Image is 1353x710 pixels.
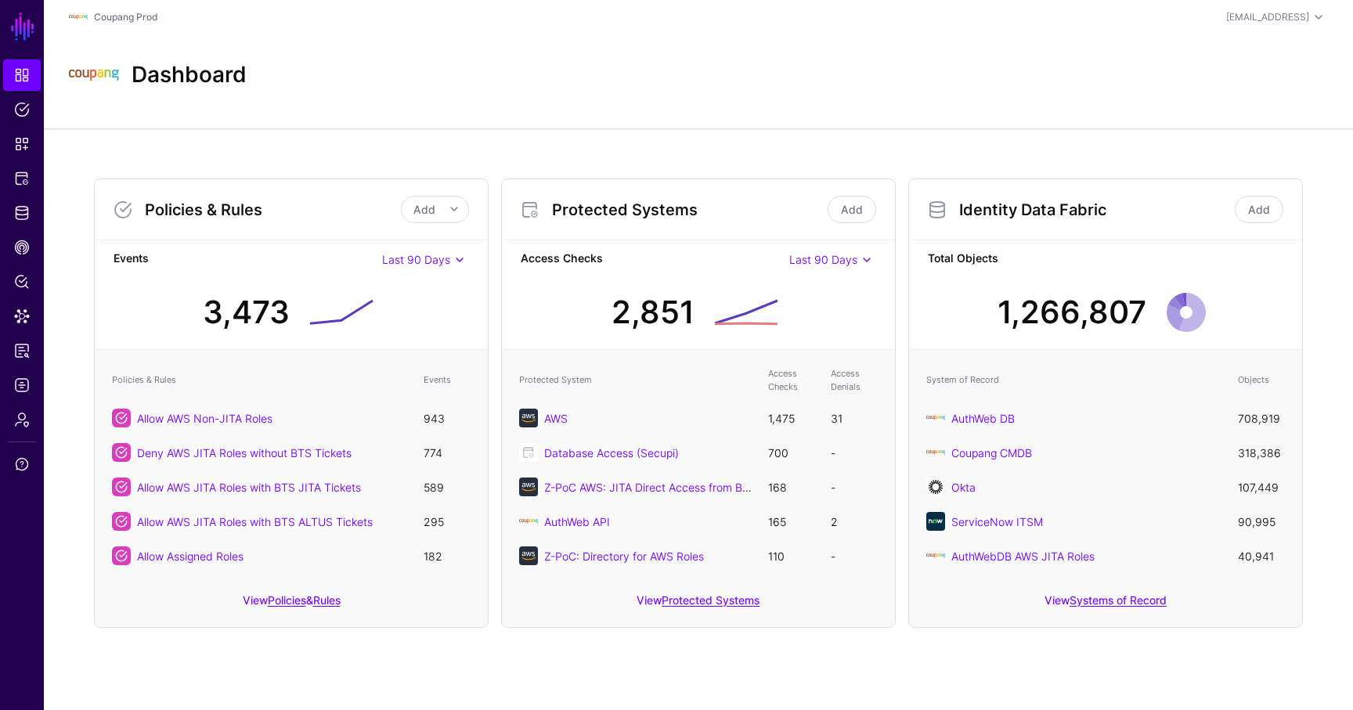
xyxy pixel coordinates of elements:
[9,9,36,44] a: SGNL
[94,11,157,23] a: Coupang Prod
[1230,470,1293,504] td: 107,449
[416,504,478,539] td: 295
[544,446,679,460] a: Database Access (Secupi)
[789,253,857,266] span: Last 90 Days
[823,435,886,470] td: -
[3,94,41,125] a: Policies
[14,412,30,427] span: Admin
[137,412,272,425] a: Allow AWS Non-JITA Roles
[760,401,823,435] td: 1,475
[104,359,416,401] th: Policies & Rules
[511,359,760,401] th: Protected System
[823,470,886,504] td: -
[95,582,488,627] div: View &
[3,369,41,401] a: Logs
[928,250,1283,269] strong: Total Objects
[137,446,352,460] a: Deny AWS JITA Roles without BTS Tickets
[137,481,361,494] a: Allow AWS JITA Roles with BTS JITA Tickets
[519,512,538,531] img: svg+xml;base64,PHN2ZyBpZD0iTG9nbyIgeG1sbnM9Imh0dHA6Ly93d3cudzMub3JnLzIwMDAvc3ZnIiB3aWR0aD0iMTIxLj...
[416,470,478,504] td: 589
[926,512,945,531] img: svg+xml;base64,PHN2ZyB3aWR0aD0iNjQiIGhlaWdodD0iNjQiIHZpZXdCb3g9IjAgMCA2NCA2NCIgZmlsbD0ibm9uZSIgeG...
[14,205,30,221] span: Identity Data Fabric
[926,443,945,462] img: svg+xml;base64,PHN2ZyBpZD0iTG9nbyIgeG1sbnM9Imh0dHA6Ly93d3cudzMub3JnLzIwMDAvc3ZnIiB3aWR0aD0iMTIxLj...
[14,136,30,152] span: Snippets
[519,478,538,496] img: svg+xml;base64,PHN2ZyB3aWR0aD0iNjQiIGhlaWdodD0iNjQiIHZpZXdCb3g9IjAgMCA2NCA2NCIgZmlsbD0ibm9uZSIgeG...
[3,335,41,366] a: Access Reporting
[760,470,823,504] td: 168
[1230,401,1293,435] td: 708,919
[14,377,30,393] span: Logs
[268,593,306,607] a: Policies
[502,582,895,627] div: View
[3,266,41,297] a: Policy Lens
[998,289,1146,336] div: 1,266,807
[132,62,247,88] h2: Dashboard
[137,515,373,528] a: Allow AWS JITA Roles with BTS ALTUS Tickets
[3,301,41,332] a: Data Lens
[544,515,610,528] a: AuthWeb API
[760,504,823,539] td: 165
[14,274,30,290] span: Policy Lens
[1226,10,1309,24] div: [EMAIL_ADDRESS]
[1230,435,1293,470] td: 318,386
[519,546,538,565] img: svg+xml;base64,PHN2ZyB3aWR0aD0iNjQiIGhlaWdodD0iNjQiIHZpZXdCb3g9IjAgMCA2NCA2NCIgZmlsbD0ibm9uZSIgeG...
[760,539,823,573] td: 110
[828,196,876,223] a: Add
[3,163,41,194] a: Protected Systems
[3,128,41,160] a: Snippets
[521,250,789,269] strong: Access Checks
[416,359,478,401] th: Events
[951,412,1015,425] a: AuthWeb DB
[544,412,568,425] a: AWS
[69,50,119,100] img: svg+xml;base64,PHN2ZyBpZD0iTG9nbyIgeG1sbnM9Imh0dHA6Ly93d3cudzMub3JnLzIwMDAvc3ZnIiB3aWR0aD0iMTIxLj...
[959,200,1232,219] h3: Identity Data Fabric
[14,171,30,186] span: Protected Systems
[1230,539,1293,573] td: 40,941
[14,343,30,359] span: Access Reporting
[909,582,1302,627] div: View
[313,593,341,607] a: Rules
[612,289,695,336] div: 2,851
[951,550,1095,563] a: AuthWebDB AWS JITA Roles
[114,250,382,269] strong: Events
[760,435,823,470] td: 700
[3,404,41,435] a: Admin
[951,446,1032,460] a: Coupang CMDB
[1230,504,1293,539] td: 90,995
[416,401,478,435] td: 943
[1070,593,1167,607] a: Systems of Record
[3,59,41,91] a: Dashboard
[14,456,30,472] span: Support
[823,359,886,401] th: Access Denials
[519,409,538,427] img: svg+xml;base64,PHN2ZyB3aWR0aD0iNjQiIGhlaWdodD0iNjQiIHZpZXdCb3g9IjAgMCA2NCA2NCIgZmlsbD0ibm9uZSIgeG...
[926,409,945,427] img: svg+xml;base64,PHN2ZyBpZD0iTG9nbyIgeG1sbnM9Imh0dHA6Ly93d3cudzMub3JnLzIwMDAvc3ZnIiB3aWR0aD0iMTIxLj...
[544,481,893,494] a: Z-PoC AWS: JITA Direct Access from BTS ALTUS (ignoring AuthWeb)
[14,308,30,324] span: Data Lens
[416,539,478,573] td: 182
[145,200,401,219] h3: Policies & Rules
[137,550,244,563] a: Allow Assigned Roles
[1235,196,1283,223] a: Add
[926,546,945,565] img: svg+xml;base64,PHN2ZyBpZD0iTG9nbyIgeG1sbnM9Imh0dHA6Ly93d3cudzMub3JnLzIwMDAvc3ZnIiB3aWR0aD0iMTIxLj...
[823,401,886,435] td: 31
[382,253,450,266] span: Last 90 Days
[3,197,41,229] a: Identity Data Fabric
[951,515,1043,528] a: ServiceNow ITSM
[552,200,824,219] h3: Protected Systems
[823,504,886,539] td: 2
[14,102,30,117] span: Policies
[14,67,30,83] span: Dashboard
[416,435,478,470] td: 774
[69,8,88,27] img: svg+xml;base64,PHN2ZyBpZD0iTG9nbyIgeG1sbnM9Imh0dHA6Ly93d3cudzMub3JnLzIwMDAvc3ZnIiB3aWR0aD0iMTIxLj...
[413,203,435,216] span: Add
[1230,359,1293,401] th: Objects
[3,232,41,263] a: CAEP Hub
[662,593,759,607] a: Protected Systems
[926,478,945,496] img: svg+xml;base64,PHN2ZyB3aWR0aD0iNjQiIGhlaWdodD0iNjQiIHZpZXdCb3g9IjAgMCA2NCA2NCIgZmlsbD0ibm9uZSIgeG...
[760,359,823,401] th: Access Checks
[203,289,290,336] div: 3,473
[14,240,30,255] span: CAEP Hub
[951,481,976,494] a: Okta
[918,359,1230,401] th: System of Record
[544,550,704,563] a: Z-PoC: Directory for AWS Roles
